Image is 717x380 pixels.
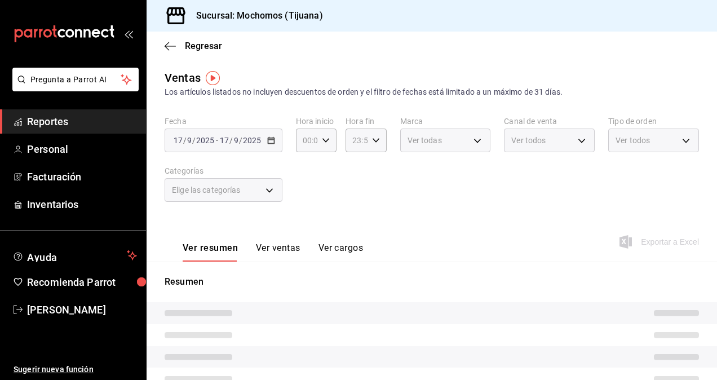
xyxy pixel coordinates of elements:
span: Inventarios [27,197,137,212]
span: [PERSON_NAME] [27,302,137,317]
input: ---- [196,136,215,145]
span: Sugerir nueva función [14,364,137,375]
button: Pregunta a Parrot AI [12,68,139,91]
div: Los artículos listados no incluyen descuentos de orden y el filtro de fechas está limitado a un m... [165,86,699,98]
label: Canal de venta [504,117,595,125]
span: Facturación [27,169,137,184]
span: Elige las categorías [172,184,241,196]
div: Ventas [165,69,201,86]
span: Reportes [27,114,137,129]
span: Ver todos [616,135,650,146]
span: Ayuda [27,249,122,262]
input: ---- [242,136,262,145]
span: Regresar [185,41,222,51]
span: Personal [27,142,137,157]
input: -- [187,136,192,145]
span: / [239,136,242,145]
p: Resumen [165,275,699,289]
input: -- [233,136,239,145]
label: Hora fin [346,117,386,125]
input: -- [173,136,183,145]
label: Categorías [165,167,282,175]
input: -- [219,136,229,145]
label: Tipo de orden [608,117,699,125]
a: Pregunta a Parrot AI [8,82,139,94]
button: Ver ventas [256,242,300,262]
h3: Sucursal: Mochomos (Tijuana) [187,9,323,23]
label: Fecha [165,117,282,125]
label: Marca [400,117,491,125]
span: / [229,136,233,145]
span: Ver todos [511,135,546,146]
button: Ver cargos [318,242,364,262]
span: / [192,136,196,145]
button: Ver resumen [183,242,238,262]
div: navigation tabs [183,242,363,262]
span: - [216,136,218,145]
img: Tooltip marker [206,71,220,85]
span: Ver todas [408,135,442,146]
label: Hora inicio [296,117,337,125]
span: Recomienda Parrot [27,275,137,290]
span: Pregunta a Parrot AI [30,74,121,86]
button: open_drawer_menu [124,29,133,38]
button: Regresar [165,41,222,51]
span: / [183,136,187,145]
